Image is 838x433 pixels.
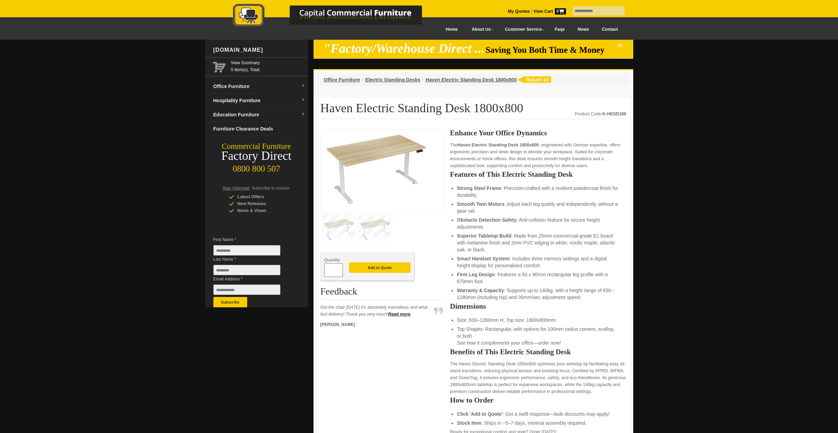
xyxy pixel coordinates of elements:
[205,151,308,161] div: Factory Direct
[616,41,623,56] em: "
[213,245,280,256] input: First Name *
[223,186,250,191] span: Stay Informed
[533,9,566,14] strong: View Cart
[205,161,308,174] div: 0800 800 507
[365,77,421,83] a: Electric Standing Desks
[362,76,364,83] li: ›
[213,297,247,307] button: Subscribe
[205,142,308,151] div: Commercial Furniture
[450,348,626,355] h2: Benefits of This Electric Standing Desk
[457,185,619,199] li: : Precision-crafted with a resilient powdercoat finish for durability.
[252,186,290,191] span: Subscribe to receive:
[457,143,539,147] strong: Haven Electric Standing Desk 1800x800
[457,216,619,230] li: : Anti-collision feature for secure height adjustments.
[450,171,626,178] h2: Features of This Electric Standing Desk
[426,77,517,83] a: Haven Electric Standing Desk 1800x800
[324,77,360,83] a: Office Furniture
[457,411,619,417] li: : Get a swift response—bulk discounts may apply!
[457,185,501,191] strong: Strong Steel Frame
[450,129,626,136] h2: Enhance Your Office Dynamics
[517,76,551,83] img: return to
[214,3,455,31] a: Capital Commercial Furniture Logo
[497,22,548,37] a: Customer Service
[457,287,619,301] li: : Supports up to 140kg, with a height range of 630–1280mm (including top) and 35mm/sec adjustment...
[457,340,561,346] em: See how it complements your office—order now!
[213,276,291,282] span: Email Address *
[388,312,411,317] a: Read more
[464,22,497,37] a: About Us
[211,108,308,122] a: Education Furnituredropdown
[450,360,626,395] p: The Haven Electric Standing Desk 1800x800 optimises your workday by facilitating easy sit-stand t...
[422,76,424,83] li: ›
[457,232,619,253] li: : Made from 25mm commercial-grade E1 board with melamine finish and 2mm PVC edging in white, nord...
[213,236,291,243] span: First Name *
[485,45,615,55] span: Saving You Both Time & Money
[229,207,295,214] div: News & Views
[349,262,411,273] button: Add to Quote
[457,272,495,277] strong: Firm Leg Design
[320,102,626,119] h1: Haven Electric Standing Desk 1800x800
[555,8,566,15] span: 0
[457,255,619,269] li: : Includes three memory settings and a digital height display for personalised comfort.
[457,288,504,293] strong: Warranty & Capacity
[450,397,626,404] h2: How to Order
[450,303,626,310] h2: Dimensions
[301,98,305,102] img: dropdown
[320,286,445,300] h2: Feedback
[213,285,280,295] input: Email Address *
[213,256,291,263] span: Last Name *
[457,233,511,239] strong: Superior Tabletop Build
[457,411,503,417] strong: Click 'Add to Quote'
[229,193,295,200] div: Latest Offers
[213,265,280,275] input: Last Name *
[595,22,624,37] a: Contact
[231,59,305,66] a: View Summary
[508,9,530,14] a: My Quotes
[211,94,308,108] a: Hospitality Furnituredropdown
[301,112,305,116] img: dropdown
[457,217,517,223] strong: Obstacle Detection Safety
[324,133,428,207] img: Haven Electric Standing Desk 1800x800, spacious size, adjustable height, 140kg capacity, ergonomi...
[229,200,295,207] div: New Releases
[324,258,341,262] span: Quantity:
[214,3,455,29] img: Capital Commercial Furniture Logo
[320,321,431,328] p: [PERSON_NAME]
[603,112,626,116] strong: K-HESD188
[211,40,308,60] div: [DOMAIN_NAME]
[548,22,571,37] a: Faqs
[231,59,305,72] span: 0 item(s), Total:
[320,304,431,318] p: Got the chair [DATE] it's absolutely marvellous and what fast delivery! Thank you very much!
[323,41,484,56] em: "Factory/Warehouse Direct ...
[211,79,308,94] a: Office Furnituredropdown
[457,420,481,426] strong: Stock Item
[457,420,619,426] li: : Ships in ~5–7 days, minimal assembly required.
[575,110,626,117] div: Product Code:
[532,9,566,14] a: View Cart0
[457,326,619,346] li: Top Shapes: Rectangular, with options for 100mm radius corners, scallop, or both
[457,317,619,324] li: Size: 630–1280mm H; Top size: 1800x800mm
[457,256,510,261] strong: Smart Handset System
[457,271,619,285] li: : Features a 50 x 80mm rectangular leg profile with a 670mm foot.
[450,142,626,169] p: The , engineered with German expertise, offers ergonomic precision and sleek design to elevate yo...
[301,84,305,88] img: dropdown
[211,122,308,136] a: Furniture Clearance Deals
[457,201,619,214] li: : Adjust each leg quietly and independently, without a gear rail.
[457,201,504,207] strong: Smooth Twin Motors
[571,22,595,37] a: News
